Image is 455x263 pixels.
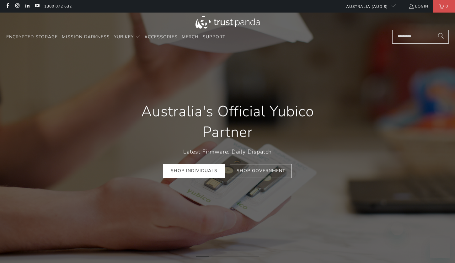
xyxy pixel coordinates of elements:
[408,3,428,10] a: Login
[144,34,178,40] span: Accessories
[5,4,10,9] a: Trust Panda Australia on Facebook
[14,4,20,9] a: Trust Panda Australia on Instagram
[6,30,58,45] a: Encrypted Storage
[433,30,449,44] button: Search
[430,238,450,258] iframe: Button to launch messaging window
[246,256,259,257] li: Page dot 5
[124,101,331,143] h1: Australia's Official Yubico Partner
[203,30,225,45] a: Support
[6,30,225,45] nav: Translation missing: en.navigation.header.main_nav
[392,30,449,44] input: Search...
[62,30,110,45] a: Mission Darkness
[221,256,234,257] li: Page dot 3
[230,164,292,178] a: Shop Government
[34,4,40,9] a: Trust Panda Australia on YouTube
[196,256,209,257] li: Page dot 1
[114,30,140,45] summary: YubiKey
[124,147,331,156] p: Latest Firmware, Daily Dispatch
[391,223,404,235] iframe: Close message
[182,34,199,40] span: Merch
[203,34,225,40] span: Support
[6,34,58,40] span: Encrypted Storage
[209,256,221,257] li: Page dot 2
[163,164,225,178] a: Shop Individuals
[44,3,72,10] a: 1300 072 632
[114,34,134,40] span: YubiKey
[182,30,199,45] a: Merch
[234,256,246,257] li: Page dot 4
[195,16,260,29] img: Trust Panda Australia
[24,4,30,9] a: Trust Panda Australia on LinkedIn
[144,30,178,45] a: Accessories
[62,34,110,40] span: Mission Darkness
